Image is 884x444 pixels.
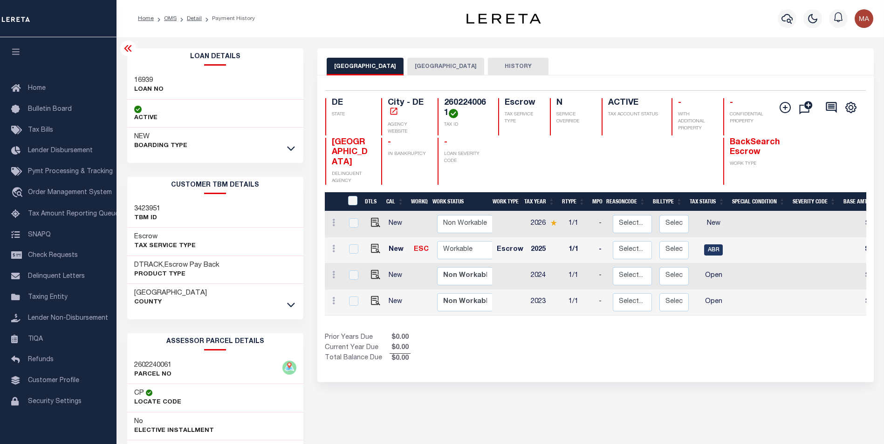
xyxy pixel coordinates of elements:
[728,192,789,211] th: Special Condition: activate to sort column ascending
[134,270,219,279] p: Product Type
[678,99,681,107] span: -
[686,192,728,211] th: Tax Status: activate to sort column ascending
[327,58,404,75] button: [GEOGRAPHIC_DATA]
[855,9,873,28] img: svg+xml;base64,PHN2ZyB4bWxucz0iaHR0cDovL3d3dy53My5vcmcvMjAwMC9zdmciIHBvaW50ZXItZXZlbnRzPSJub25lIi...
[28,273,85,280] span: Delinquent Letters
[325,343,390,353] td: Current Year Due
[28,357,54,363] span: Refunds
[556,111,590,125] p: SERVICE OVERRIDE
[388,121,426,135] p: AGENCY WEBSITE
[383,192,407,211] th: CAL: activate to sort column ascending
[332,111,370,118] p: STATE
[343,192,362,211] th: &nbsp;
[134,141,187,151] p: BOARDING TYPE
[595,263,609,289] td: -
[390,333,411,343] span: $0.00
[444,138,447,147] span: -
[134,114,158,123] p: ACTIVE
[521,192,558,211] th: Tax Year: activate to sort column ascending
[28,127,53,134] span: Tax Bills
[164,16,177,21] a: OMS
[692,211,734,237] td: New
[692,289,734,316] td: Open
[134,361,171,370] h3: 2602240061
[134,370,171,379] p: PARCEL NO
[414,246,429,253] a: ESC
[527,289,565,316] td: 2023
[134,261,219,270] h3: DTRACK,Escrow Pay Back
[649,192,686,211] th: BillType: activate to sort column ascending
[390,354,411,364] span: $0.00
[385,289,411,316] td: New
[595,289,609,316] td: -
[28,85,46,92] span: Home
[704,244,723,256] span: ABR
[332,98,370,108] h4: DE
[134,132,187,141] h3: NEW
[325,333,390,343] td: Prior Years Due
[187,16,202,21] a: Detail
[527,237,565,263] td: 2025
[134,76,164,85] h3: 16939
[332,138,368,167] span: [GEOGRAPHIC_DATA]
[558,192,589,211] th: RType: activate to sort column ascending
[488,58,548,75] button: HISTORY
[678,111,712,132] p: WITH ADDITIONAL PROPERTY
[550,220,557,226] img: Star.svg
[730,111,768,125] p: CONFIDENTIAL PROPERTY
[565,211,595,237] td: 1/1
[134,417,143,426] h3: No
[466,13,541,24] img: logo-dark.svg
[505,111,539,125] p: TAX SERVICE TYPE
[28,336,43,342] span: TIQA
[28,252,78,259] span: Check Requests
[138,16,154,21] a: Home
[692,263,734,289] td: Open
[390,343,411,353] span: $0.00
[385,263,411,289] td: New
[730,138,780,157] span: BackSearch Escrow
[28,168,113,175] span: Pymt Processing & Tracking
[589,192,603,211] th: MPO
[489,192,521,211] th: Work Type
[527,211,565,237] td: 2026
[28,398,82,405] span: Security Settings
[388,98,426,118] h4: City - DE
[11,187,26,199] i: travel_explore
[28,106,72,113] span: Bulletin Board
[388,151,426,158] p: IN BANKRUPTCY
[840,192,879,211] th: Base Amt: activate to sort column ascending
[493,237,527,263] td: Escrow
[332,171,370,185] p: DELINQUENT AGENCY
[134,85,164,94] p: LOAN NO
[134,204,160,214] h3: 3423951
[127,333,303,350] h2: ASSESSOR PARCEL DETAILS
[28,211,119,217] span: Tax Amount Reporting Queue
[407,58,484,75] button: [GEOGRAPHIC_DATA]
[407,192,429,211] th: WorkQ
[28,377,79,384] span: Customer Profile
[127,177,303,194] h2: CUSTOMER TBM DETAILS
[388,138,391,147] span: -
[28,189,112,196] span: Order Management System
[730,161,768,168] p: WORK TYPE
[134,214,160,223] p: TBM ID
[385,237,411,263] td: New
[28,294,68,301] span: Taxing Entity
[789,192,840,211] th: Severity Code: activate to sort column ascending
[134,426,214,436] p: Elective Installment
[134,289,207,298] h3: [GEOGRAPHIC_DATA]
[28,148,93,154] span: Lender Disbursement
[429,192,492,211] th: Work Status
[730,99,733,107] span: -
[325,192,343,211] th: &nbsp;&nbsp;&nbsp;&nbsp;&nbsp;&nbsp;&nbsp;&nbsp;&nbsp;&nbsp;
[134,389,144,398] h3: CP
[325,353,390,363] td: Total Balance Due
[134,242,196,251] p: Tax Service Type
[565,263,595,289] td: 1/1
[603,192,649,211] th: ReasonCode: activate to sort column ascending
[556,98,590,108] h4: N
[595,211,609,237] td: -
[505,98,539,108] h4: Escrow
[527,263,565,289] td: 2024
